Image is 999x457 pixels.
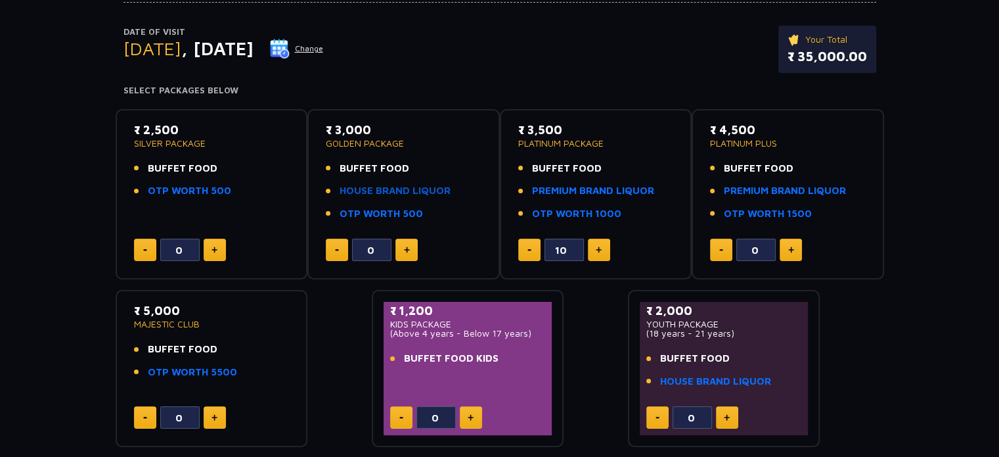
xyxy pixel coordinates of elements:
a: HOUSE BRAND LIQUOR [340,183,451,199]
img: plus [404,247,410,253]
span: , [DATE] [181,37,254,59]
a: OTP WORTH 500 [340,206,423,222]
p: ₹ 1,200 [390,302,546,320]
p: Date of Visit [123,26,324,39]
span: BUFFET FOOD [724,161,793,176]
img: plus [596,247,602,253]
p: (18 years - 21 years) [646,329,802,338]
p: Your Total [788,32,867,47]
p: GOLDEN PACKAGE [326,139,481,148]
a: PREMIUM BRAND LIQUOR [532,183,654,199]
p: ₹ 5,000 [134,302,290,320]
p: PLATINUM PACKAGE [518,139,674,148]
p: ₹ 3,000 [326,121,481,139]
span: BUFFET FOOD KIDS [404,351,499,366]
button: Change [269,38,324,59]
img: ticket [788,32,801,47]
a: OTP WORTH 1000 [532,206,621,222]
p: YOUTH PACKAGE [646,320,802,329]
p: PLATINUM PLUS [710,139,866,148]
img: plus [211,247,217,253]
p: ₹ 2,000 [646,302,802,320]
span: BUFFET FOOD [532,161,602,176]
img: minus [655,417,659,419]
img: plus [211,414,217,421]
img: minus [719,249,723,251]
span: BUFFET FOOD [148,342,217,357]
a: HOUSE BRAND LIQUOR [660,374,771,389]
p: ₹ 3,500 [518,121,674,139]
h4: Select Packages Below [123,85,876,96]
span: [DATE] [123,37,181,59]
span: BUFFET FOOD [340,161,409,176]
img: minus [143,249,147,251]
p: MAJESTIC CLUB [134,320,290,329]
p: (Above 4 years - Below 17 years) [390,329,546,338]
img: minus [143,417,147,419]
span: BUFFET FOOD [660,351,730,366]
img: minus [527,249,531,251]
img: plus [788,247,794,253]
a: OTP WORTH 5500 [148,365,237,380]
p: SILVER PACKAGE [134,139,290,148]
img: plus [724,414,730,421]
a: OTP WORTH 1500 [724,206,812,222]
p: ₹ 2,500 [134,121,290,139]
p: ₹ 4,500 [710,121,866,139]
img: minus [399,417,403,419]
p: ₹ 35,000.00 [788,47,867,66]
a: PREMIUM BRAND LIQUOR [724,183,846,199]
img: plus [468,414,474,421]
a: OTP WORTH 500 [148,183,231,199]
span: BUFFET FOOD [148,161,217,176]
p: KIDS PACKAGE [390,320,546,329]
img: minus [335,249,339,251]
